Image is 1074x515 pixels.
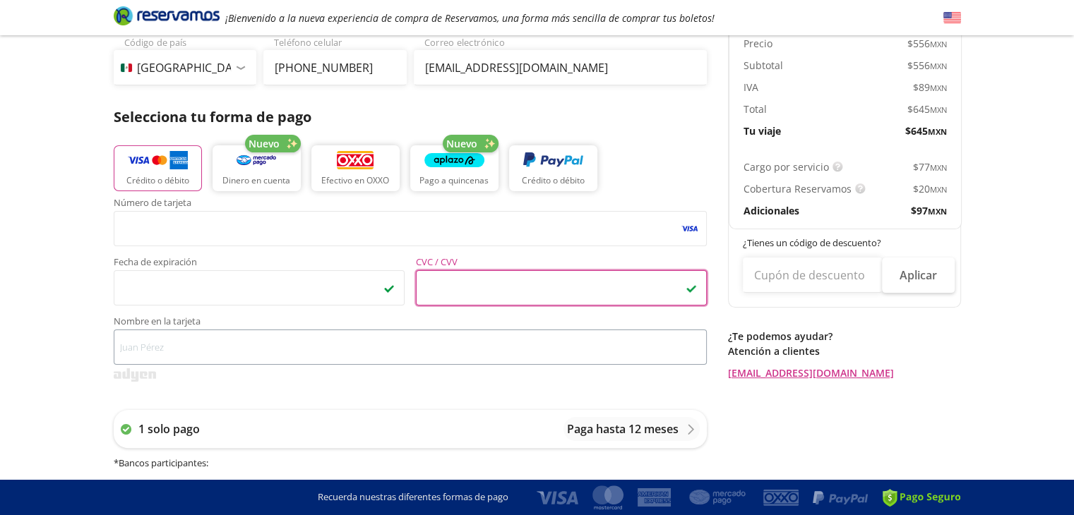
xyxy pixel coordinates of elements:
[930,184,947,195] small: MXN
[419,174,489,187] p: Pago a quincenas
[930,61,947,71] small: MXN
[913,80,947,95] span: $ 89
[114,257,405,270] span: Fecha de expiración
[907,58,947,73] span: $ 556
[728,329,961,344] p: ¿Te podemos ayudar?
[120,215,700,242] iframe: Iframe del número de tarjeta asegurada
[905,123,947,138] span: $ 645
[213,145,301,191] button: Dinero en cuenta
[114,107,707,128] p: Selecciona tu forma de pago
[928,126,947,137] small: MXN
[928,206,947,217] small: MXN
[114,145,202,191] button: Crédito o débito
[930,104,947,115] small: MXN
[114,478,707,513] p: HSBC, Banorte, BanRegio, [GEOGRAPHIC_DATA], Scotiabank, [GEOGRAPHIC_DATA], [GEOGRAPHIC_DATA], Ame...
[744,123,781,138] p: Tu viaje
[222,174,290,187] p: Dinero en cuenta
[446,136,477,151] span: Nuevo
[686,282,697,293] img: checkmark
[744,203,799,218] p: Adicionales
[882,257,955,293] button: Aplicar
[744,159,829,174] p: Cargo por servicio
[114,5,220,26] i: Brand Logo
[522,174,585,187] p: Crédito o débito
[930,83,947,93] small: MXN
[311,145,400,191] button: Efectivo en OXXO
[907,102,947,116] span: $ 645
[913,159,947,174] span: $ 77
[383,282,395,293] img: checkmark
[414,50,707,85] input: Correo electrónico
[410,145,499,191] button: Pago a quincenas
[728,344,961,358] p: Atención a clientes
[744,36,772,51] p: Precio
[743,236,948,250] p: ¿Tienes un código de descuento?
[114,317,707,329] span: Nombre en la tarjeta
[249,136,280,151] span: Nuevo
[567,420,679,437] p: Paga hasta 12 meses
[416,257,707,270] span: CVC / CVV
[422,274,700,301] iframe: Iframe del código de seguridad de la tarjeta asegurada
[318,490,508,504] p: Recuerda nuestras diferentes formas de pago
[114,368,156,382] img: svg+xml;base64,PD94bWwgdmVyc2lvbj0iMS4wIiBlbmNvZGluZz0iVVRGLTgiPz4KPHN2ZyB3aWR0aD0iMzk2cHgiIGhlaW...
[911,203,947,218] span: $ 97
[907,36,947,51] span: $ 556
[120,274,398,301] iframe: Iframe de la fecha de caducidad de la tarjeta asegurada
[509,145,597,191] button: Crédito o débito
[121,63,132,72] img: MX
[744,80,758,95] p: IVA
[943,9,961,27] button: English
[913,181,947,196] span: $ 20
[321,174,389,187] p: Efectivo en OXXO
[744,181,852,196] p: Cobertura Reservamos
[126,174,189,187] p: Crédito o débito
[114,5,220,30] a: Brand Logo
[744,102,767,116] p: Total
[114,456,707,471] h6: * Bancos participantes :
[225,11,715,25] em: ¡Bienvenido a la nueva experiencia de compra de Reservamos, una forma más sencilla de comprar tus...
[263,50,407,85] input: Teléfono celular
[138,420,200,437] p: 1 solo pago
[114,198,707,211] span: Número de tarjeta
[743,257,882,293] input: Cupón de descuento
[114,329,707,365] input: Nombre en la tarjeta
[744,58,783,73] p: Subtotal
[930,162,947,173] small: MXN
[728,365,961,380] a: [EMAIL_ADDRESS][DOMAIN_NAME]
[930,39,947,49] small: MXN
[680,222,699,235] img: visa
